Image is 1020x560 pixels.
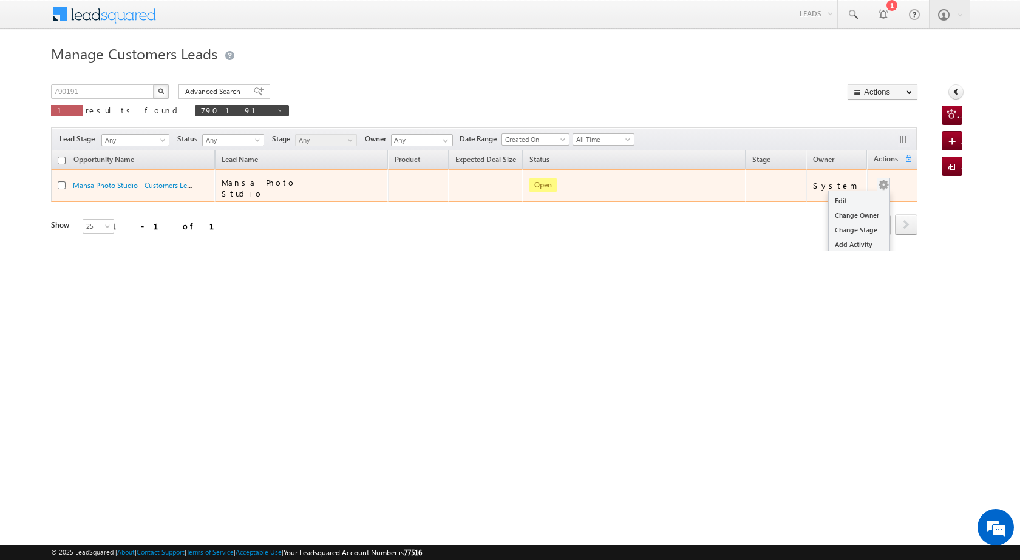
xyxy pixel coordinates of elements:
a: Any [202,134,264,146]
span: Stage [272,133,295,144]
a: Show All Items [437,135,452,147]
span: Any [102,135,165,146]
a: Created On [501,133,569,146]
span: Mansa Photo Studio [222,177,296,198]
a: next [895,215,917,235]
span: Lead Name [216,153,264,169]
a: 25 [83,219,114,234]
a: Acceptable Use [236,548,282,556]
span: Status [177,133,202,144]
a: Stage [746,153,777,169]
a: About [117,548,135,556]
input: Type to Search [391,134,453,146]
div: 1 - 1 of 1 [112,219,229,233]
a: Contact Support [137,548,185,556]
span: All Time [573,134,631,145]
em: Start Chat [165,374,220,390]
span: Opportunity Name [73,155,134,164]
a: Any [101,134,169,146]
span: Expected Deal Size [455,155,516,164]
span: Owner [365,133,391,144]
a: Opportunity Name [67,153,140,169]
div: Chat with us now [63,64,204,79]
span: Any [296,135,353,146]
span: next [895,214,917,235]
a: Add Activity [829,237,889,252]
span: Your Leadsquared Account Number is [284,548,422,557]
a: All Time [573,133,634,146]
span: Owner [813,155,834,164]
span: Advanced Search [185,86,244,97]
a: Any [295,134,357,146]
span: Manage Customers Leads [51,44,217,63]
span: 77516 [404,548,422,557]
span: Any [203,135,260,146]
img: Search [158,88,164,94]
span: 790191 [201,105,271,115]
a: Status [523,153,556,169]
span: 25 [83,221,115,232]
span: © 2025 LeadSquared | | | | | [51,547,422,558]
a: Expected Deal Size [449,153,522,169]
span: Product [395,155,420,164]
button: Actions [848,84,917,100]
a: Edit [829,194,889,208]
span: Stage [752,155,770,164]
a: Mansa Photo Studio - Customers Leads [73,180,198,190]
span: 1 [57,105,76,115]
textarea: Type your message and hit 'Enter' [16,112,222,363]
span: Created On [502,134,565,145]
a: Change Owner [829,208,889,223]
img: d_60004797649_company_0_60004797649 [21,64,51,79]
a: Terms of Service [186,548,234,556]
div: Show [51,220,73,231]
span: Lead Stage [59,133,100,144]
div: Minimize live chat window [199,6,228,35]
div: System [813,180,862,191]
span: Open [529,178,557,192]
span: Date Range [460,133,501,144]
span: results found [86,105,182,115]
a: Change Stage [829,223,889,237]
input: Check all records [58,157,66,164]
span: Actions [868,152,904,168]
